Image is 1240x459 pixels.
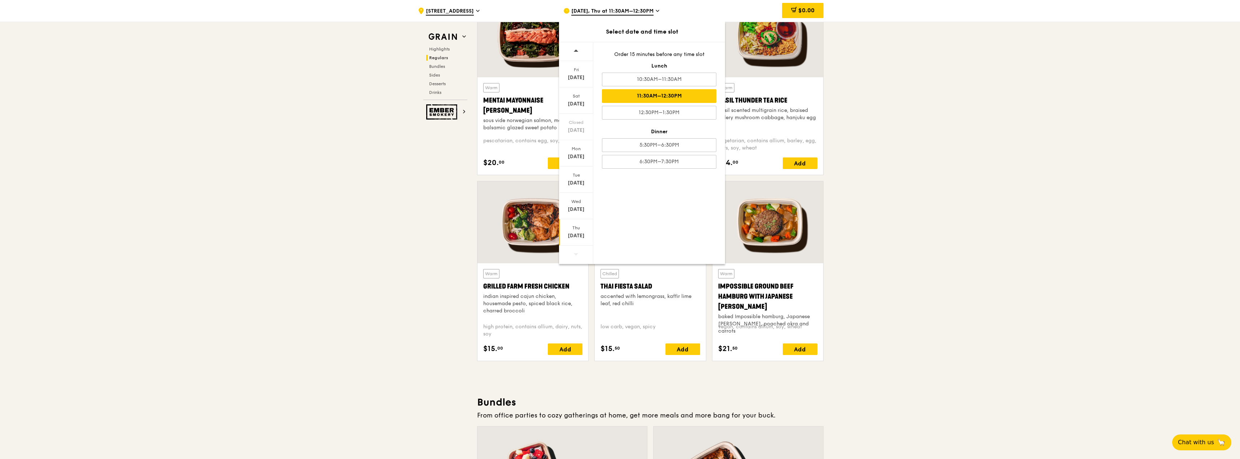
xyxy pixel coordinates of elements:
span: Highlights [429,47,450,52]
div: 5:30PM–6:30PM [602,138,716,152]
div: pescatarian, contains egg, soy, wheat [483,137,582,152]
div: Mentai Mayonnaise [PERSON_NAME] [483,95,582,116]
div: Warm [718,83,734,92]
div: 10:30AM–11:30AM [602,73,716,86]
div: Chilled [601,269,619,278]
div: Add [548,343,582,355]
div: accented with lemongrass, kaffir lime leaf, red chilli [601,293,700,307]
span: [STREET_ADDRESS] [426,8,474,16]
div: Add [665,343,700,355]
div: [DATE] [560,74,592,81]
div: Add [783,343,817,355]
div: [DATE] [560,153,592,160]
div: Dinner [602,128,716,135]
span: Desserts [429,81,446,86]
span: $15. [601,343,615,354]
div: Select date and time slot [559,27,725,36]
div: Warm [718,269,734,278]
span: 00 [733,159,738,165]
span: $15. [483,343,497,354]
span: $20. [483,157,499,168]
div: Thu [560,225,592,231]
span: 50 [615,345,620,351]
img: Ember Smokery web logo [426,104,459,120]
div: Lunch [602,62,716,70]
div: Basil Thunder Tea Rice [718,95,817,105]
span: $0.00 [798,7,815,14]
div: Tue [560,172,592,178]
div: Add [548,157,582,169]
span: $21. [718,343,732,354]
div: Fri [560,67,592,73]
div: [DATE] [560,206,592,213]
div: Warm [483,83,499,92]
div: Mon [560,146,592,152]
div: Sat [560,93,592,99]
div: Order 15 minutes before any time slot [602,51,716,58]
div: Warm [483,269,499,278]
div: [DATE] [560,100,592,108]
span: Bundles [429,64,445,69]
span: 🦙 [1217,438,1226,447]
div: 12:30PM–1:30PM [602,106,716,120]
span: 50 [732,345,738,351]
h3: Bundles [477,396,824,409]
div: vegan, contains allium, soy, wheat [718,323,817,338]
div: baked Impossible hamburg, Japanese [PERSON_NAME], poached okra and carrots [718,313,817,335]
div: 11:30AM–12:30PM [602,89,716,103]
span: [DATE], Thu at 11:30AM–12:30PM [571,8,654,16]
button: Chat with us🦙 [1172,434,1231,450]
div: Closed [560,120,592,125]
div: From office parties to cozy gatherings at home, get more meals and more bang for your buck. [477,410,824,420]
div: indian inspired cajun chicken, housemade pesto, spiced black rice, charred broccoli [483,293,582,315]
span: Regulars [429,55,448,60]
div: Impossible Ground Beef Hamburg with Japanese [PERSON_NAME] [718,281,817,312]
div: Grilled Farm Fresh Chicken [483,281,582,291]
div: low carb, vegan, spicy [601,323,700,338]
div: vegetarian, contains allium, barley, egg, nuts, soy, wheat [718,137,817,152]
div: Thai Fiesta Salad [601,281,700,291]
div: Add [783,157,817,169]
span: $14. [718,157,733,168]
div: Wed [560,199,592,204]
span: Chat with us [1178,438,1214,447]
span: 00 [497,345,503,351]
div: [DATE] [560,232,592,239]
span: Drinks [429,90,441,95]
div: [DATE] [560,127,592,134]
span: 00 [499,159,505,165]
img: Grain web logo [426,30,459,43]
div: high protein, contains allium, dairy, nuts, soy [483,323,582,338]
div: sous vide norwegian salmon, mentaiko, balsamic glazed sweet potato [483,117,582,131]
div: basil scented multigrain rice, braised celery mushroom cabbage, hanjuku egg [718,107,817,121]
div: [DATE] [560,179,592,187]
span: Sides [429,73,440,78]
div: 6:30PM–7:30PM [602,155,716,169]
